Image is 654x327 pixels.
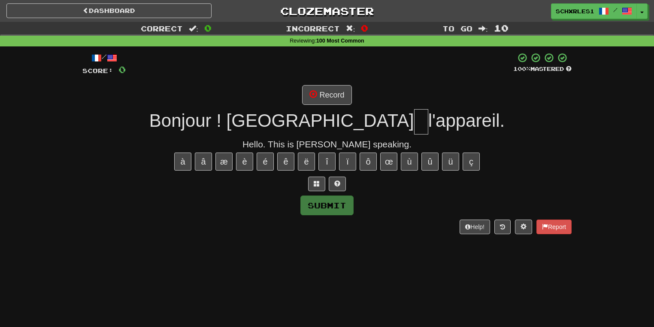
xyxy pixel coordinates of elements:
a: SCHXRLES1 / [551,3,637,19]
span: l'appareil. [428,110,505,131]
button: î [318,153,336,171]
strong: 100 Most Common [316,38,364,44]
button: ù [401,153,418,171]
button: ü [442,153,459,171]
button: ï [339,153,356,171]
span: / [613,7,618,13]
span: : [478,25,488,32]
button: œ [380,153,397,171]
button: ë [298,153,315,171]
div: Mastered [513,65,572,73]
button: é [257,153,274,171]
button: Record [302,85,351,105]
span: 0 [118,64,126,75]
span: To go [442,24,472,33]
a: Dashboard [6,3,212,18]
span: Correct [141,24,183,33]
button: Help! [460,220,490,234]
span: 0 [204,23,212,33]
button: Single letter hint - you only get 1 per sentence and score half the points! alt+h [329,177,346,191]
button: Submit [300,196,354,215]
button: Report [536,220,572,234]
button: à [174,153,191,171]
button: Round history (alt+y) [494,220,511,234]
button: æ [215,153,233,171]
span: 100 % [513,65,530,72]
span: 10 [494,23,509,33]
span: Incorrect [286,24,340,33]
span: Score: [82,67,113,74]
span: 0 [361,23,368,33]
button: Switch sentence to multiple choice alt+p [308,177,325,191]
button: ç [463,153,480,171]
span: Bonjour ! [GEOGRAPHIC_DATA] [149,110,414,131]
button: ô [360,153,377,171]
button: ê [277,153,294,171]
div: / [82,52,126,63]
span: : [189,25,198,32]
button: è [236,153,253,171]
span: SCHXRLES1 [556,7,594,15]
div: Hello. This is [PERSON_NAME] speaking. [82,138,572,151]
a: Clozemaster [224,3,430,18]
button: â [195,153,212,171]
span: : [346,25,355,32]
button: û [421,153,439,171]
